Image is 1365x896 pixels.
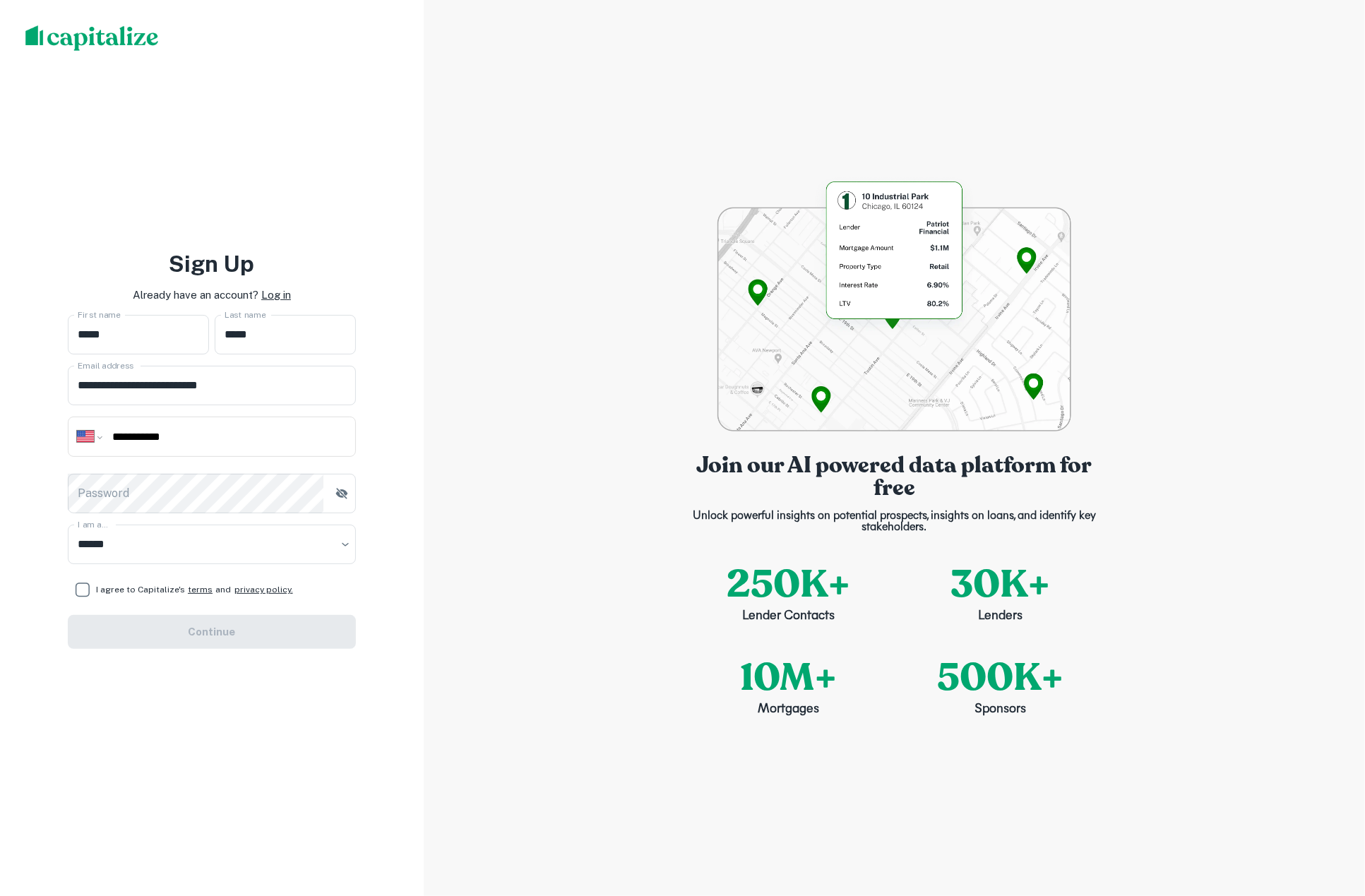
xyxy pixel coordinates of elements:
p: Join our AI powered data platform for free [683,454,1107,499]
img: capitalize-logo.png [25,25,159,51]
h3: Sign Up [169,247,255,281]
label: Last name [225,309,266,321]
label: Email address [78,359,133,371]
p: Lender Contacts [742,607,835,626]
label: I am a... [78,518,107,530]
p: Log in [261,287,291,304]
p: 500K+ [937,649,1063,706]
img: login-bg [717,177,1071,431]
p: 10M+ [740,649,837,706]
p: Unlock powerful insights on potential prospects, insights on loans, and identify key stakeholders. [683,510,1107,533]
p: 30K+ [950,556,1050,613]
p: Sponsors [974,700,1026,719]
a: terms [185,585,215,595]
a: privacy policy. [233,585,293,595]
label: First name [78,309,121,321]
p: 250K+ [727,556,850,613]
p: Already have an account? [133,287,258,304]
span: I agree to Capitalize's and [96,583,293,596]
p: Lenders [978,607,1023,626]
iframe: Chat Widget [1294,783,1365,851]
p: Mortgages [758,700,819,719]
